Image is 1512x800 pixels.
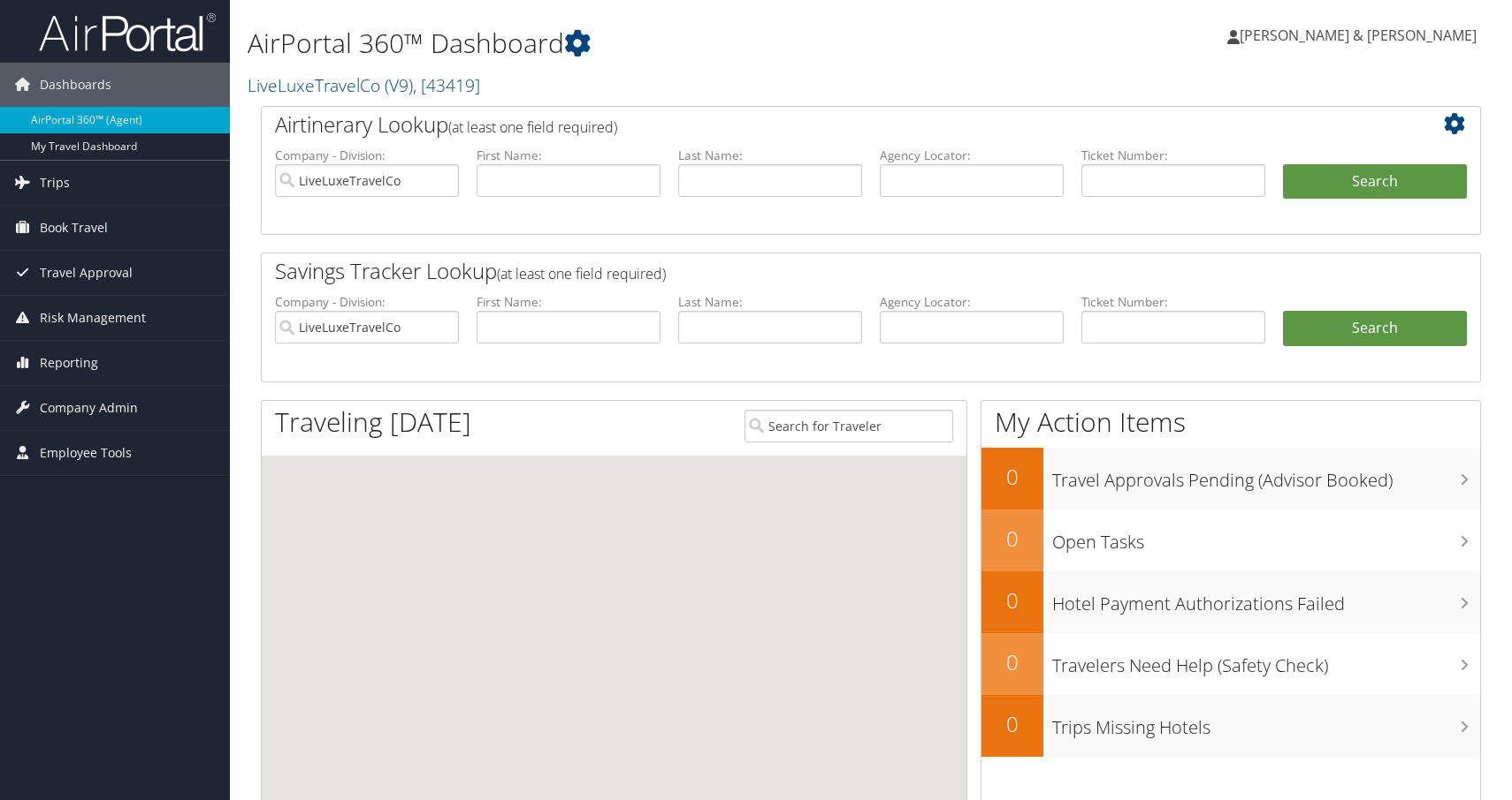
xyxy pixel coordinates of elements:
h3: Trips Missing Hotels [1052,706,1480,740]
label: Agency Locator: [880,293,1064,311]
label: First Name: [477,147,661,164]
label: Ticket Number: [1081,147,1265,164]
h2: Airtinerary Lookup [275,109,1365,140]
input: Search for Traveler [745,410,953,442]
label: Company - Division: [275,147,459,164]
a: 0Hotel Payment Authorizations Failed [981,571,1480,633]
span: Book Travel [40,206,108,250]
h2: 0 [981,524,1043,554]
span: Travel Approval [40,251,133,295]
h3: Travel Approvals Pending (Advisor Booked) [1052,459,1480,493]
span: Company Admin [40,386,138,430]
input: search accounts [275,311,459,343]
label: Company - Division: [275,293,459,311]
label: Last Name: [678,147,862,164]
label: Agency Locator: [880,147,1064,164]
h1: AirPortal 360™ Dashboard [248,25,1079,62]
h3: Open Tasks [1052,521,1480,555]
h2: 0 [981,647,1043,677]
span: Reporting [40,341,98,385]
button: Search [1283,164,1467,200]
span: , [ 43419 ] [413,73,480,97]
span: Risk Management [40,296,146,340]
h1: My Action Items [981,404,1480,441]
label: Ticket Number: [1081,293,1265,311]
a: 0Trips Missing Hotels [981,695,1480,757]
img: airportal-logo.png [39,11,216,53]
span: Trips [40,161,70,205]
span: (at least one field required) [497,264,666,283]
h2: 0 [981,585,1043,615]
h2: 0 [981,462,1043,492]
a: [PERSON_NAME] & [PERSON_NAME] [1227,9,1494,62]
h2: Savings Tracker Lookup [275,256,1365,286]
h1: Traveling [DATE] [275,404,471,441]
a: LiveLuxeTravelCo [248,73,480,97]
label: Last Name: [678,293,862,311]
a: Search [1283,311,1467,346]
span: [PERSON_NAME] & [PERSON_NAME] [1240,26,1477,45]
a: 0Open Tasks [981,509,1480,571]
span: Employee Tools [40,431,132,475]
h2: 0 [981,709,1043,739]
span: ( V9 ) [385,73,413,97]
span: (at least one field required) [448,117,617,137]
h3: Hotel Payment Authorizations Failed [1052,583,1480,616]
span: Dashboards [40,63,111,107]
a: 0Travelers Need Help (Safety Check) [981,633,1480,695]
a: 0Travel Approvals Pending (Advisor Booked) [981,448,1480,509]
label: First Name: [477,293,661,311]
h3: Travelers Need Help (Safety Check) [1052,645,1480,678]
